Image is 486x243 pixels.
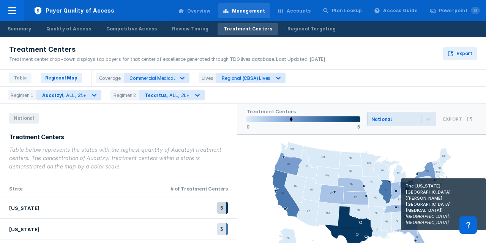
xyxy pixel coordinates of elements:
[145,92,189,98] div: ALL ,
[145,92,167,98] div: Tecartus ,
[172,25,208,32] div: Review Timing
[166,23,215,35] a: Review Timing
[110,90,139,100] div: Regimen 2
[232,8,265,14] div: Management
[383,7,417,14] div: Access Guide
[170,185,227,192] div: # of Treatment Centers
[459,216,477,234] div: Contact Support
[106,25,157,32] div: Competitive Access
[181,92,189,98] div: 2L+
[246,124,249,130] p: 0
[9,56,325,63] div: Treatment center drop-down displays top payers for that center of excellence generated through TD...
[222,75,270,81] div: Regional (CBSA) Lives
[42,92,86,98] div: ALL ,
[281,23,342,35] a: Regional Targeting
[456,50,472,57] span: Export
[9,113,39,124] span: National
[9,226,39,232] div: [US_STATE]
[2,23,37,35] a: Summary
[218,23,278,35] a: Treatment Centers
[287,8,311,14] div: Accounts
[439,7,480,14] div: Powerpoint
[174,3,215,18] a: Overview
[217,202,228,214] span: 5
[8,90,36,100] div: Regimen 1
[357,124,360,130] p: 5
[439,112,477,126] button: Export
[9,73,32,83] span: Table
[46,25,91,32] div: Quality of Access
[9,185,23,192] div: State
[246,108,296,114] span: Treatment Centers
[224,25,272,32] div: Treatment Centers
[287,25,336,32] div: Regional Targeting
[8,25,31,32] div: Summary
[96,73,124,83] div: Coverage
[273,3,316,18] a: Accounts
[371,116,392,122] div: National
[332,7,362,14] div: Plan Lookup
[40,23,97,35] a: Quality of Access
[9,146,228,171] div: Table below represents the states with the highest quantity of Aucatzyl treatment centers. The co...
[100,23,163,35] a: Competitive Access
[199,73,216,83] div: Lives
[78,92,86,98] div: 2L+
[42,92,64,98] div: Aucatzyl ,
[9,133,228,141] div: Treatment Centers
[9,45,76,54] span: Treatment Centers
[41,73,82,83] span: Regional Map
[217,223,228,235] span: 3
[218,3,270,18] a: Management
[443,47,477,60] button: Export
[443,116,462,122] h3: Export
[9,205,39,211] div: [US_STATE]
[129,75,174,81] div: Commercial Medical
[471,7,480,14] span: 0
[187,8,211,14] div: Overview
